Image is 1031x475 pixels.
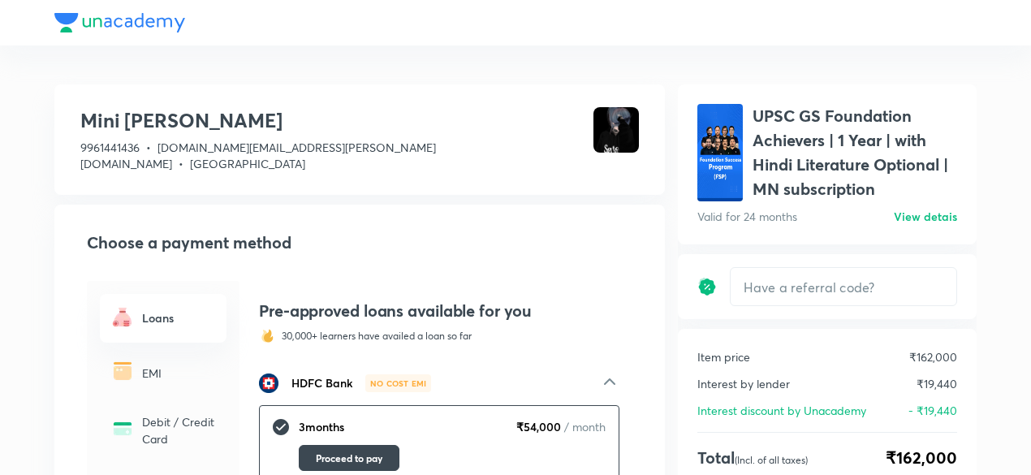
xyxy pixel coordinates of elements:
[697,348,750,365] p: Item price
[110,304,136,330] img: -
[146,140,151,155] span: •
[190,156,305,171] span: [GEOGRAPHIC_DATA]
[259,328,275,344] img: streak
[259,374,278,393] img: Bank Icon
[697,104,743,201] img: avatar
[299,419,399,435] p: 3 months
[316,451,382,464] span: Proceed to pay
[87,231,639,255] h2: Choose a payment method
[593,107,639,153] img: Avatar
[80,140,436,171] span: [DOMAIN_NAME][EMAIL_ADDRESS][PERSON_NAME][DOMAIN_NAME]
[291,375,352,391] span: HDFC Bank
[697,208,797,225] p: Valid for 24 months
[917,375,957,392] p: ₹19,440
[80,140,140,155] span: 9961441436
[697,402,866,419] p: Interest discount by Unacademy
[731,268,956,306] input: Have a referral code?
[516,419,606,471] span: ₹ 54,000
[179,156,183,171] span: •
[365,374,431,392] div: NO COST EMI
[80,107,593,133] h3: Mini [PERSON_NAME]
[110,358,136,384] img: -
[894,208,957,225] h6: View detais
[697,446,808,470] h4: Total
[142,309,217,326] h6: Loans
[259,300,619,328] h4: Pre-approved loans available for you
[142,365,217,382] p: EMI
[909,348,957,365] p: ₹162,000
[908,402,957,419] p: - ₹19,440
[697,375,790,392] p: Interest by lender
[886,446,957,470] span: ₹162,000
[110,416,136,442] img: -
[564,419,606,434] span: / month
[753,104,957,201] h1: UPSC GS Foundation Achievers | 1 Year | with Hindi Literature Optional | MN subscription
[142,413,217,447] p: Debit / Credit Card
[697,277,717,296] img: discount
[282,330,472,343] p: 30,000+ learners have availed a loan so far
[735,454,808,466] p: (Incl. of all taxes)
[299,445,399,471] button: Proceed to pay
